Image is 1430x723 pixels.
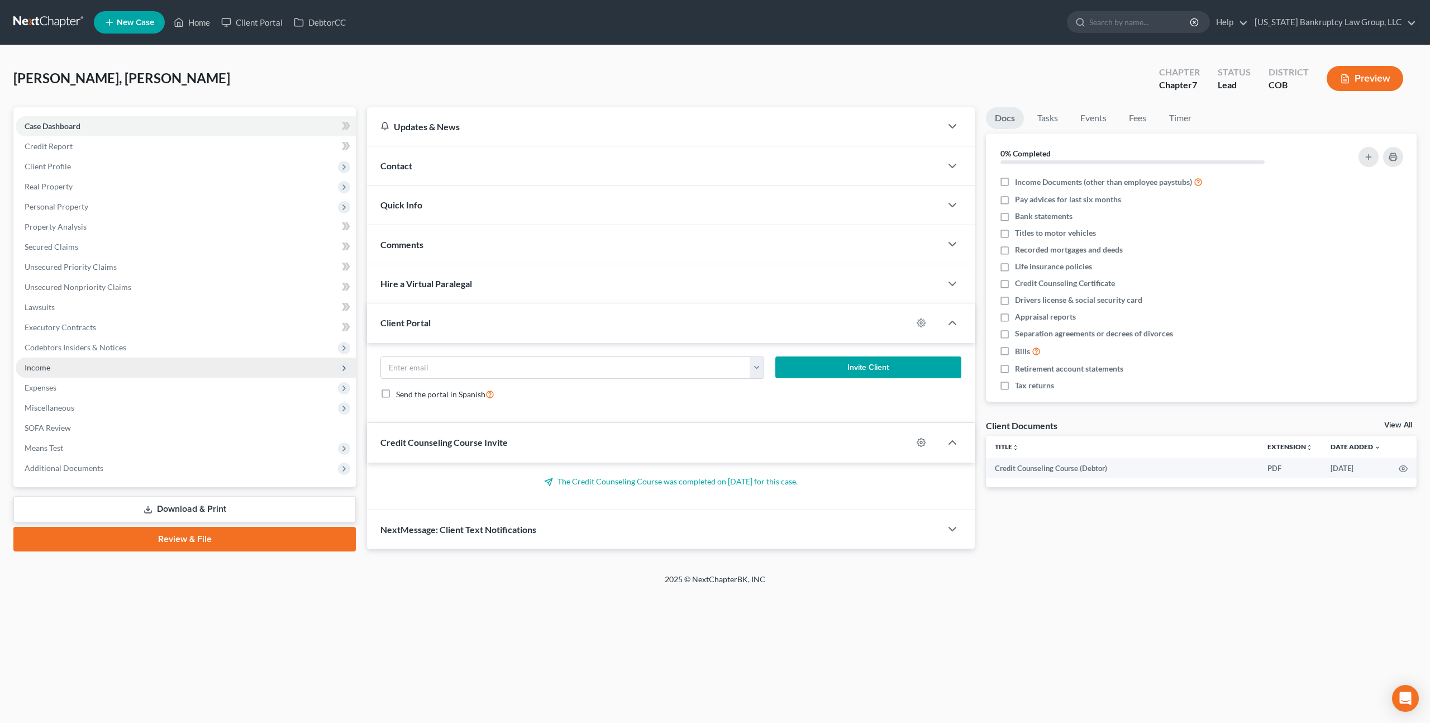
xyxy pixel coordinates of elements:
[1327,66,1403,91] button: Preview
[397,574,1033,594] div: 2025 © NextChapterBK, INC
[995,443,1019,451] a: Titleunfold_more
[25,222,87,231] span: Property Analysis
[1015,346,1030,357] span: Bills
[25,302,55,312] span: Lawsuits
[16,297,356,317] a: Lawsuits
[16,277,356,297] a: Unsecured Nonpriority Claims
[1159,66,1200,79] div: Chapter
[1015,294,1142,306] span: Drivers license & social security card
[380,278,472,289] span: Hire a Virtual Paralegal
[1000,149,1051,158] strong: 0% Completed
[1012,444,1019,451] i: unfold_more
[1267,443,1313,451] a: Extensionunfold_more
[25,322,96,332] span: Executory Contracts
[1192,79,1197,90] span: 7
[381,357,750,378] input: Enter email
[16,116,356,136] a: Case Dashboard
[380,239,423,250] span: Comments
[775,356,961,379] button: Invite Client
[16,217,356,237] a: Property Analysis
[16,237,356,257] a: Secured Claims
[396,389,485,399] span: Send the portal in Spanish
[380,160,412,171] span: Contact
[25,121,80,131] span: Case Dashboard
[380,476,961,487] p: The Credit Counseling Course was completed on [DATE] for this case.
[25,141,73,151] span: Credit Report
[1015,363,1123,374] span: Retirement account statements
[1015,211,1072,222] span: Bank statements
[13,496,356,522] a: Download & Print
[1015,194,1121,205] span: Pay advices for last six months
[25,423,71,432] span: SOFA Review
[1159,79,1200,92] div: Chapter
[25,403,74,412] span: Miscellaneous
[1218,79,1251,92] div: Lead
[1015,244,1123,255] span: Recorded mortgages and deeds
[288,12,351,32] a: DebtorCC
[25,242,78,251] span: Secured Claims
[1374,444,1381,451] i: expand_more
[1331,443,1381,451] a: Date Added expand_more
[1028,107,1067,129] a: Tasks
[380,437,508,448] span: Credit Counseling Course Invite
[1015,380,1054,391] span: Tax returns
[25,463,103,473] span: Additional Documents
[986,107,1024,129] a: Docs
[16,257,356,277] a: Unsecured Priority Claims
[1015,261,1092,272] span: Life insurance policies
[1120,107,1156,129] a: Fees
[16,418,356,438] a: SOFA Review
[1384,421,1412,429] a: View All
[1015,278,1115,289] span: Credit Counseling Certificate
[1089,12,1191,32] input: Search by name...
[1015,227,1096,239] span: Titles to motor vehicles
[25,282,131,292] span: Unsecured Nonpriority Claims
[25,343,126,352] span: Codebtors Insiders & Notices
[380,199,422,210] span: Quick Info
[1259,458,1322,478] td: PDF
[1322,458,1390,478] td: [DATE]
[25,182,73,191] span: Real Property
[1160,107,1200,129] a: Timer
[16,136,356,156] a: Credit Report
[25,262,117,272] span: Unsecured Priority Claims
[380,317,431,328] span: Client Portal
[25,363,50,372] span: Income
[986,420,1057,431] div: Client Documents
[1392,685,1419,712] div: Open Intercom Messenger
[25,161,71,171] span: Client Profile
[1015,177,1192,188] span: Income Documents (other than employee paystubs)
[25,443,63,453] span: Means Test
[25,383,56,392] span: Expenses
[16,317,356,337] a: Executory Contracts
[1218,66,1251,79] div: Status
[1210,12,1248,32] a: Help
[1269,66,1309,79] div: District
[1015,328,1173,339] span: Separation agreements or decrees of divorces
[13,527,356,551] a: Review & File
[1249,12,1416,32] a: [US_STATE] Bankruptcy Law Group, LLC
[117,18,154,27] span: New Case
[1071,107,1116,129] a: Events
[380,524,536,535] span: NextMessage: Client Text Notifications
[13,70,230,86] span: [PERSON_NAME], [PERSON_NAME]
[380,121,928,132] div: Updates & News
[1306,444,1313,451] i: unfold_more
[1015,311,1076,322] span: Appraisal reports
[168,12,216,32] a: Home
[216,12,288,32] a: Client Portal
[25,202,88,211] span: Personal Property
[1269,79,1309,92] div: COB
[986,458,1259,478] td: Credit Counseling Course (Debtor)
